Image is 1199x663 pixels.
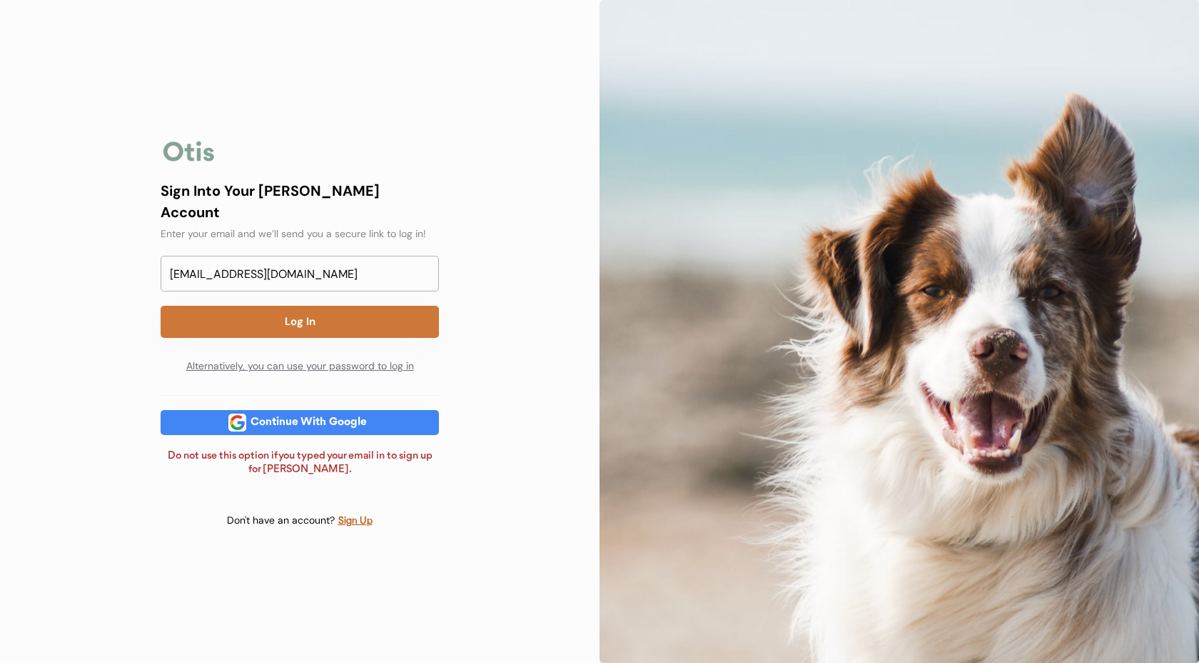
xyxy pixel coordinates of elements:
[246,417,371,428] div: Continue With Google
[161,180,439,223] div: Sign Into Your [PERSON_NAME] Account
[161,226,439,241] div: Enter your email and we’ll send you a secure link to log in!
[338,513,373,529] div: Sign Up
[161,352,439,381] div: Alternatively, you can use your password to log in
[161,449,439,477] div: Do not use this option if you typed your email in to sign up for [PERSON_NAME].
[161,256,439,291] input: Email Address
[161,306,439,338] button: Log In
[227,514,338,528] div: Don't have an account?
